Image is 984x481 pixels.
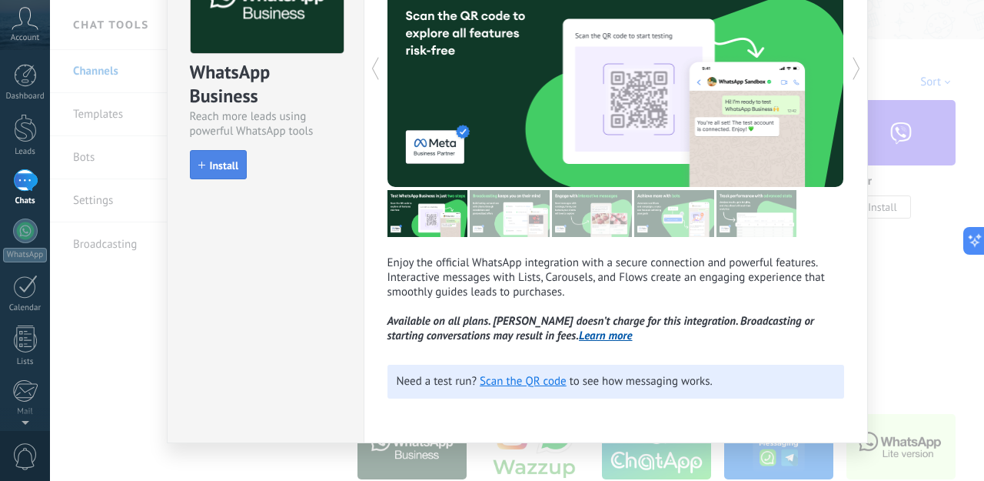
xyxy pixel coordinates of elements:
[634,190,714,237] img: tour_image_8adaa4405412f818fdd31a128ea7bfdb.png
[3,357,48,367] div: Lists
[11,33,39,43] span: Account
[570,374,713,389] span: to see how messaging works.
[397,374,477,389] span: Need a test run?
[579,329,632,343] a: Learn more
[552,190,632,237] img: tour_image_6b5bee784155b0e26d0e058db9499733.png
[190,60,341,109] div: WhatsApp Business
[480,374,567,389] a: Scan the QR code
[210,160,239,171] span: Install
[470,190,550,237] img: tour_image_ba1a9dba37f3416c4982efb0d2f1f8f9.png
[3,248,47,262] div: WhatsApp
[3,92,48,102] div: Dashboard
[3,196,48,206] div: Chats
[3,407,48,417] div: Mail
[190,109,341,139] div: Reach more leads using powerful WhatsApp tools
[3,303,48,313] div: Calendar
[387,314,815,343] i: Available on all plans. [PERSON_NAME] doesn’t charge for this integration. Broadcasting or starti...
[387,256,844,343] p: Enjoy the official WhatsApp integration with a secure connection and powerful features. Interacti...
[3,147,48,157] div: Leads
[387,190,467,237] img: tour_image_24a60f2de5b7f716b00b2508d23a5f71.png
[190,150,248,179] button: Install
[716,190,796,237] img: tour_image_7cdf1e24cac3d52841d4c909d6b5c66e.png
